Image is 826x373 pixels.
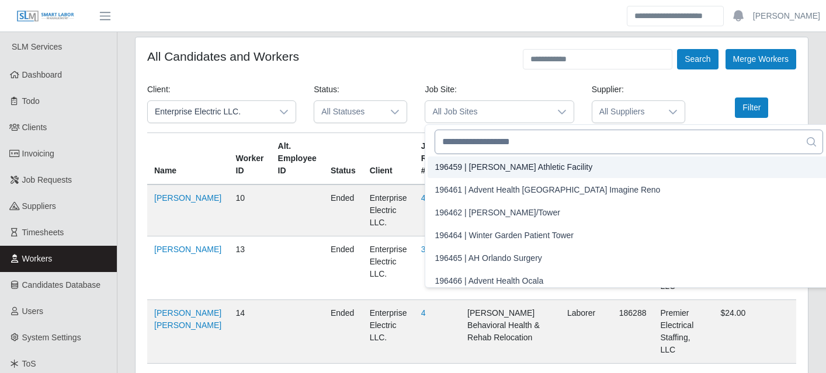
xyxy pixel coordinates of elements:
span: Timesheets [22,228,64,237]
td: ended [324,300,363,364]
td: Enterprise Electric LLC. [363,184,414,236]
label: Job Site: [425,83,456,96]
span: 196459 | [PERSON_NAME] Athletic Facility [435,161,592,173]
span: All Statuses [314,101,383,123]
a: [PERSON_NAME] [154,245,221,254]
span: Users [22,306,44,316]
label: Status: [314,83,339,96]
a: 4 [421,308,426,318]
h4: All Candidates and Workers [147,49,299,64]
th: Client [363,133,414,185]
a: [PERSON_NAME] [753,10,820,22]
span: 196464 | Winter Garden Patient Tower [435,229,574,242]
span: 196465 | AH Orlando Surgery [435,252,542,264]
td: 13 [229,236,271,300]
span: Dashboard [22,70,63,79]
span: 196466 | Advent Health Ocala [435,275,543,287]
td: ended [324,236,363,300]
td: $24.00 [713,300,796,364]
button: Filter [735,97,768,118]
span: Job Requests [22,175,72,184]
th: Status [324,133,363,185]
a: [PERSON_NAME] [154,193,221,203]
th: Alt. Employee ID [271,133,324,185]
span: SLM Services [12,42,62,51]
td: 10 [229,184,271,236]
span: Workers [22,254,53,263]
span: Todo [22,96,40,106]
input: Search [627,6,724,26]
span: Candidates Database [22,280,101,290]
a: [PERSON_NAME] [PERSON_NAME] [154,308,221,330]
span: Enterprise Electric LLC. [148,101,272,123]
th: Worker ID [229,133,271,185]
td: ended [324,184,363,236]
label: Supplier: [592,83,624,96]
td: Laborer [560,300,612,364]
span: 196461 | Advent Health [GEOGRAPHIC_DATA] Imagine Reno [435,184,660,196]
td: 186288 [612,300,654,364]
td: Enterprise Electric LLC. [363,236,414,300]
span: 196462 | [PERSON_NAME]/Tower [435,207,560,219]
th: Job Request # [414,133,460,185]
a: 3 [421,245,426,254]
span: Clients [22,123,47,132]
span: All Suppliers [592,101,661,123]
span: System Settings [22,333,81,342]
button: Merge Workers [726,49,796,69]
span: Suppliers [22,201,56,211]
td: 14 [229,300,271,364]
a: 4 [421,193,426,203]
label: Client: [147,83,171,96]
th: Name [147,133,229,185]
img: SLM Logo [16,10,75,23]
td: Enterprise Electric LLC. [363,300,414,364]
span: ToS [22,359,36,368]
td: [PERSON_NAME] Behavioral Health & Rehab Relocation [460,300,560,364]
button: Search [677,49,718,69]
td: Premier Electrical Staffing, LLC [653,300,713,364]
span: Invoicing [22,149,54,158]
span: All Job Sites [425,101,550,123]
